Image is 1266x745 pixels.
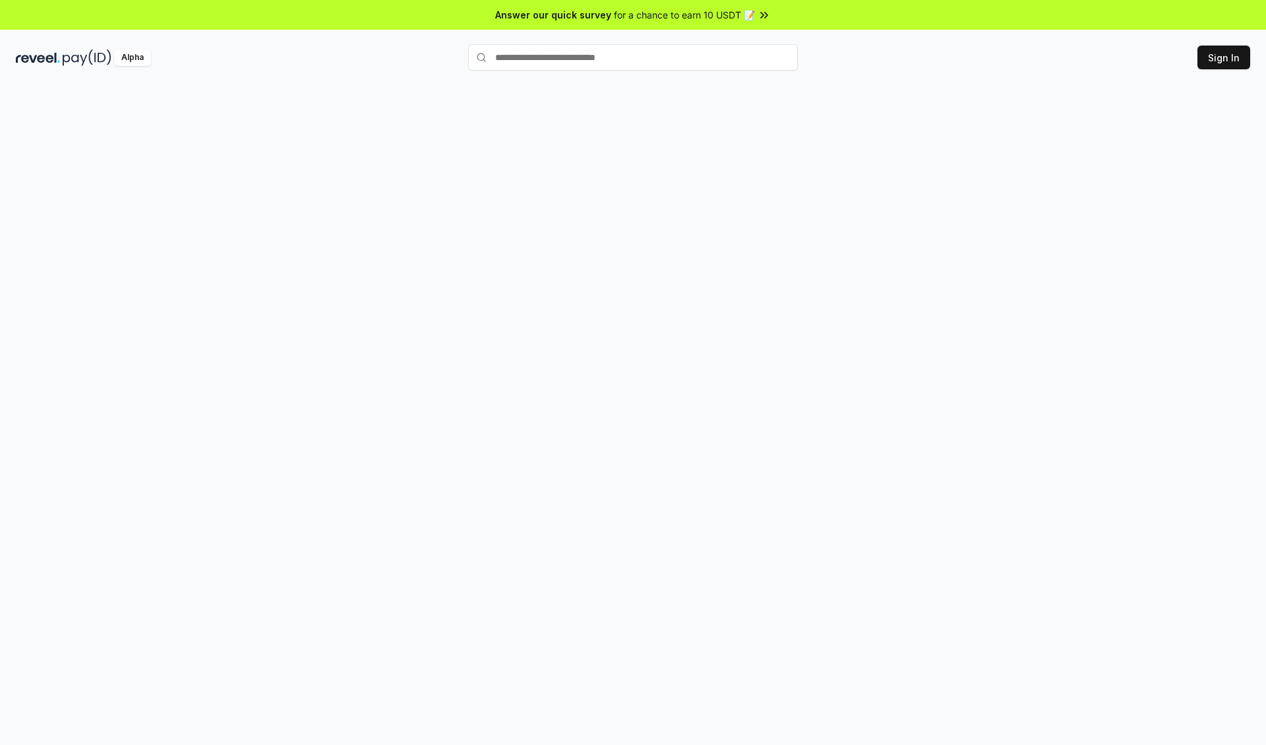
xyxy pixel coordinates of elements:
img: reveel_dark [16,49,60,66]
span: Answer our quick survey [495,8,611,22]
img: pay_id [63,49,111,66]
button: Sign In [1197,46,1250,69]
span: for a chance to earn 10 USDT 📝 [614,8,755,22]
div: Alpha [114,49,151,66]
